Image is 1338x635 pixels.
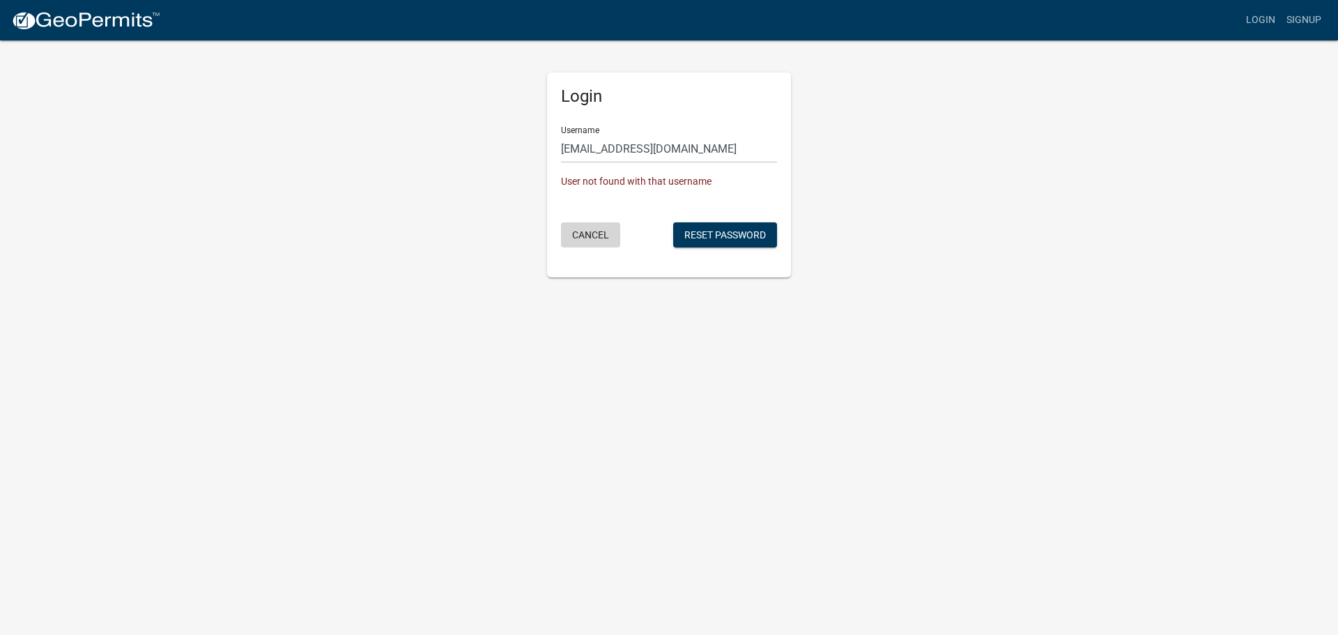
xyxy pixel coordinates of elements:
[561,86,777,107] h5: Login
[561,222,620,247] button: Cancel
[1281,7,1327,33] a: Signup
[561,174,777,189] div: User not found with that username
[1240,7,1281,33] a: Login
[673,222,777,247] button: Reset Password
